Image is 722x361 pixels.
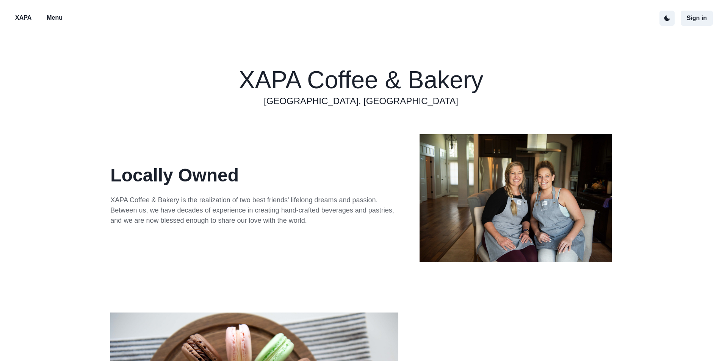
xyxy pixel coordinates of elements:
[110,162,398,189] p: Locally Owned
[264,94,458,108] a: [GEOGRAPHIC_DATA], [GEOGRAPHIC_DATA]
[239,66,483,94] h1: XAPA Coffee & Bakery
[659,11,675,26] button: active dark theme mode
[15,13,31,22] p: XAPA
[47,13,63,22] p: Menu
[681,11,713,26] button: Sign in
[420,134,612,262] img: xapa owners
[110,195,398,226] p: XAPA Coffee & Bakery is the realization of two best friends' lifelong dreams and passion. Between...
